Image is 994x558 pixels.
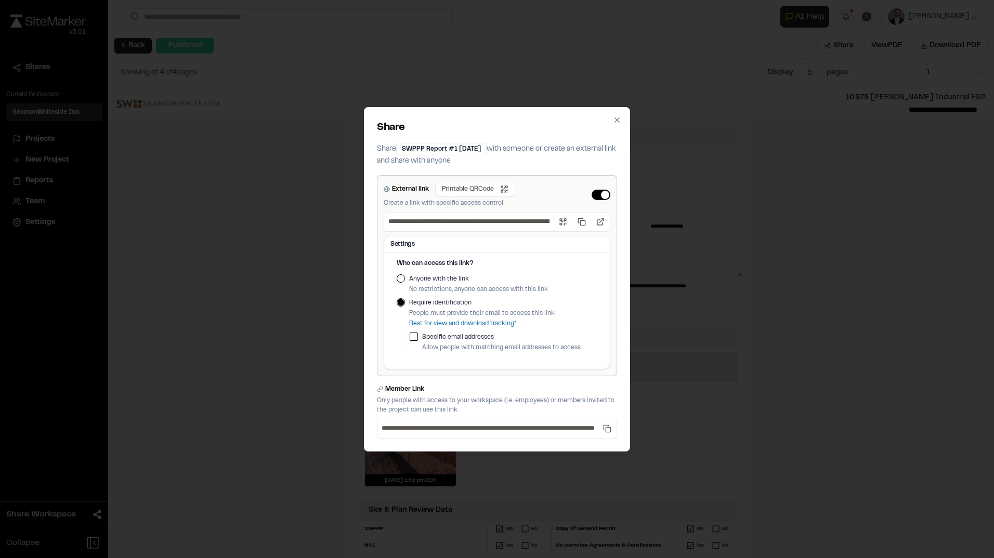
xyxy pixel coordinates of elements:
[422,343,597,352] p: Allow people with matching email addresses to access
[396,143,487,155] div: SWPPP Report #1 [DATE]
[377,396,617,415] p: Only people with access to your workspace (i.e. employees) or members invited to the project can ...
[397,259,597,268] h4: Who can access this link?
[385,384,424,394] label: Member Link
[409,285,548,294] p: No restrictions, anyone can access with this link
[377,143,617,167] p: Share with someone or create an external link and share with anyone
[392,184,429,194] label: External link
[409,274,548,284] label: Anyone with the link
[384,198,515,208] p: Create a link with specific access control
[422,333,597,342] label: Specific email addresses
[377,120,617,136] h2: Share
[409,319,555,328] p: Best for view and download tracking*
[409,309,555,318] p: People must provide their email to access this link
[409,298,555,308] label: Require identification
[435,182,515,196] button: Printable QRCode
[390,240,604,249] h3: Settings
